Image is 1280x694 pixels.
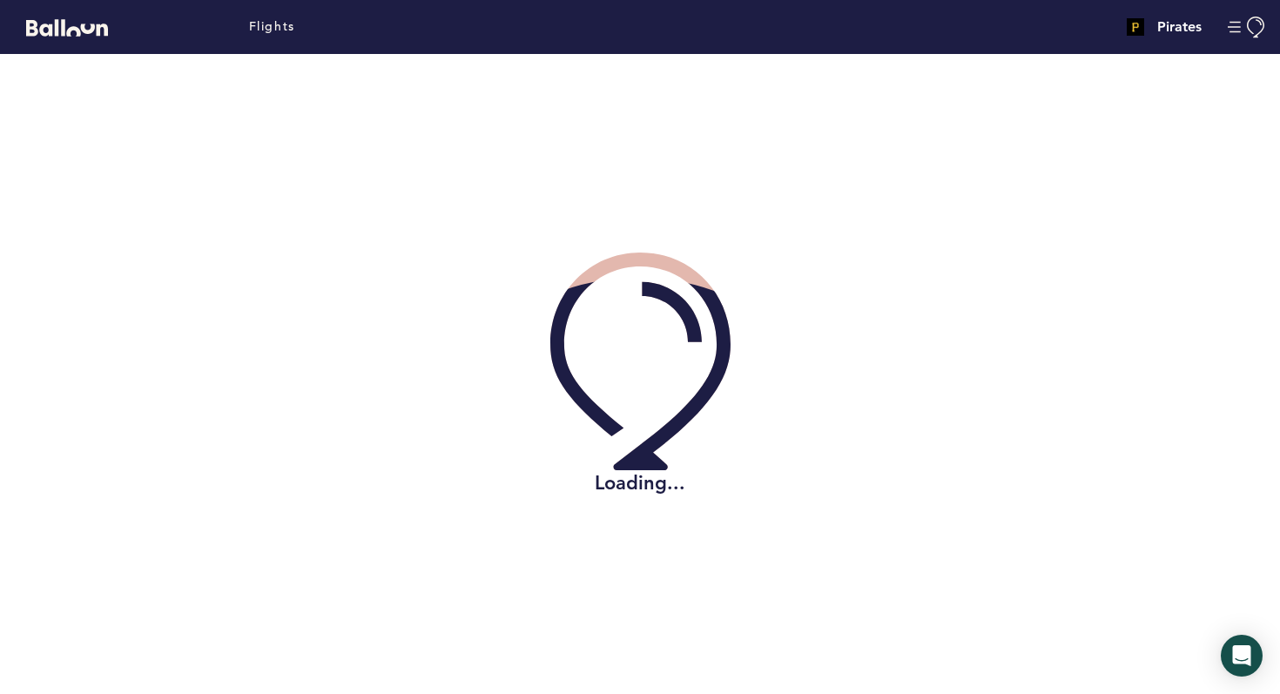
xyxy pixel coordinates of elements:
[1157,17,1202,37] h4: Pirates
[13,17,108,36] a: Balloon
[249,17,295,37] a: Flights
[550,470,731,496] h2: Loading...
[1221,635,1263,677] div: Open Intercom Messenger
[1228,17,1267,38] button: Manage Account
[26,19,108,37] svg: Balloon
